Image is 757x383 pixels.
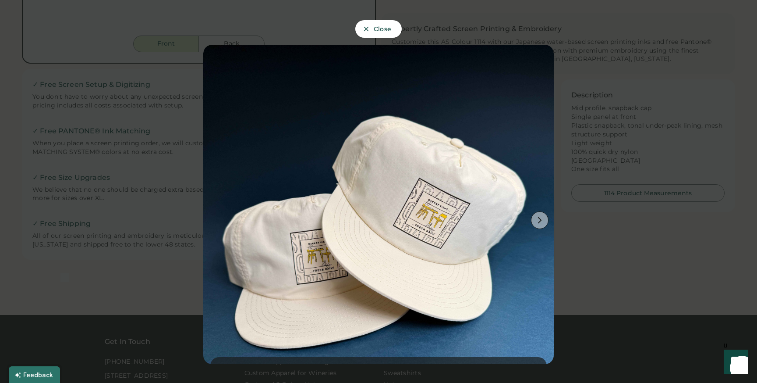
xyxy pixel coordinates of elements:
[715,344,753,381] iframe: Front Chat
[374,26,391,32] span: Close
[355,20,402,38] button: Close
